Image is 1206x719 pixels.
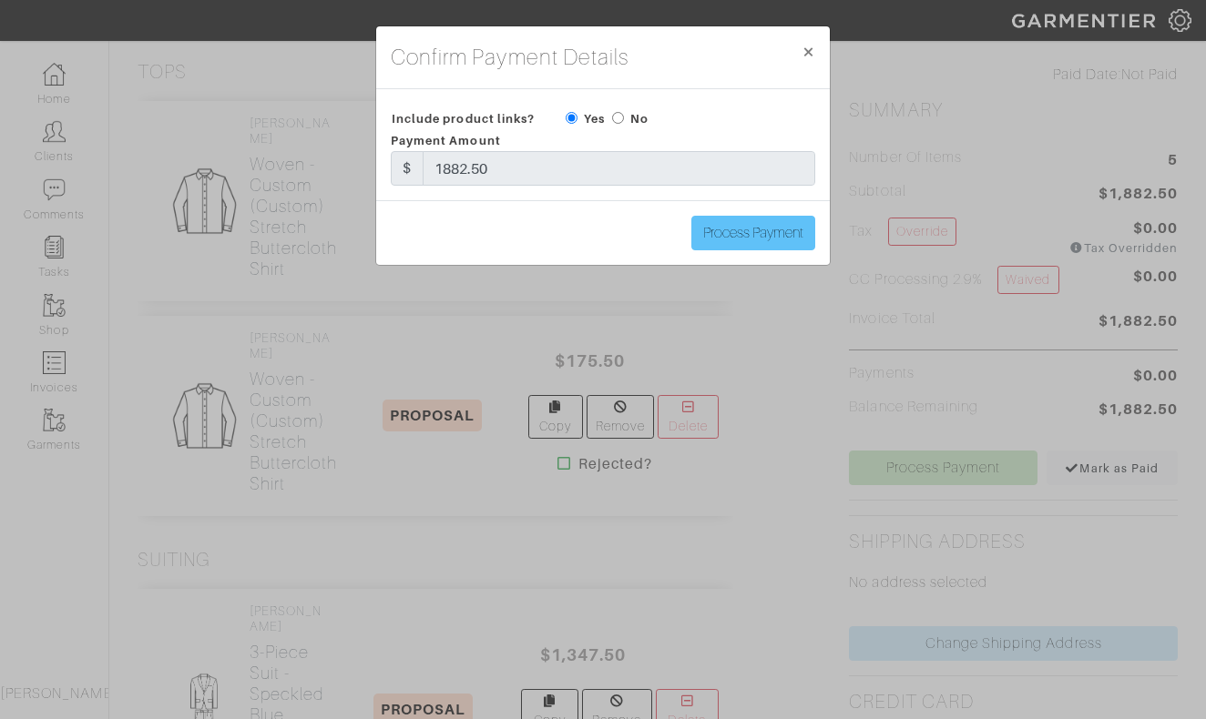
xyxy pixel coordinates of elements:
div: $ [391,151,424,186]
label: Yes [584,110,605,127]
input: Process Payment [691,216,815,250]
span: Payment Amount [391,134,501,147]
span: Include product links? [392,106,535,132]
span: × [802,39,815,64]
h4: Confirm Payment Details [391,41,629,74]
label: No [630,110,649,127]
